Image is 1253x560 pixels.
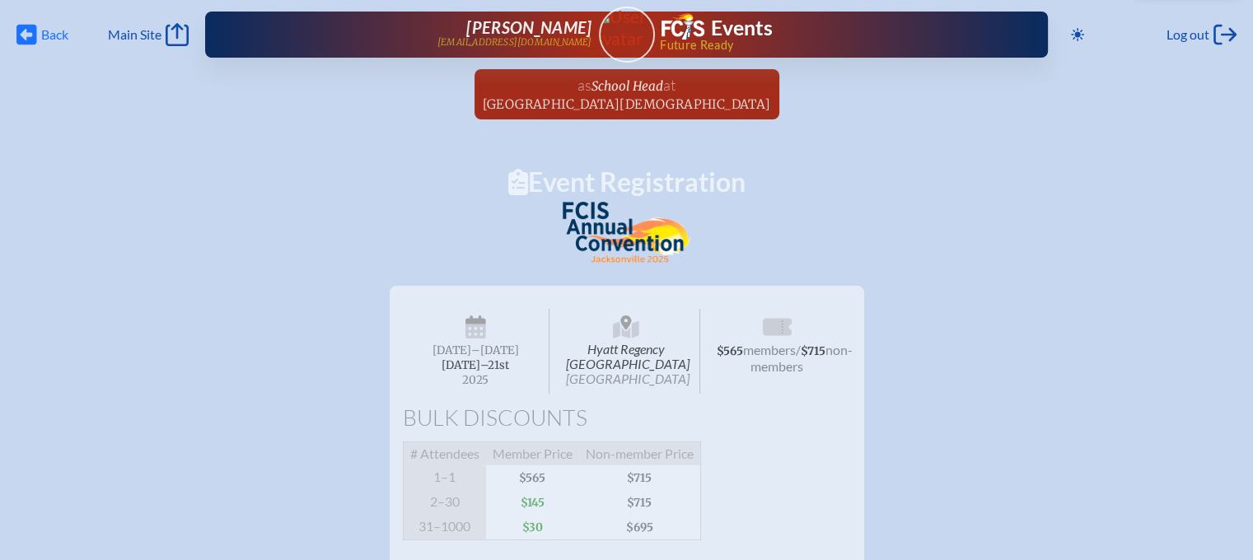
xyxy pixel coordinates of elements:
[466,17,591,37] span: [PERSON_NAME]
[579,465,701,490] span: $715
[577,76,591,94] span: as
[717,344,743,358] span: $565
[442,358,509,372] span: [DATE]–⁠21st
[471,343,519,357] span: –[DATE]
[553,309,700,394] span: Hyatt Regency [GEOGRAPHIC_DATA]
[591,6,662,49] img: User Avatar
[403,407,851,429] h1: Bulk Discounts
[483,96,771,112] span: [GEOGRAPHIC_DATA][DEMOGRAPHIC_DATA]
[662,13,773,43] a: FCIS LogoEvents
[660,40,995,51] span: Future Ready
[750,342,853,374] span: non-members
[108,26,161,43] span: Main Site
[1167,26,1209,43] span: Log out
[108,23,189,46] a: Main Site
[563,202,691,264] img: FCIS Convention 2025
[801,344,825,358] span: $715
[591,78,663,94] span: School Head
[566,371,690,386] span: [GEOGRAPHIC_DATA]
[486,465,579,490] span: $565
[432,343,471,357] span: [DATE]
[403,490,486,515] span: 2–30
[662,13,996,51] div: FCIS Events — Future ready
[403,465,486,490] span: 1–1
[486,490,579,515] span: $145
[476,69,778,119] a: asSchool Headat[GEOGRAPHIC_DATA][DEMOGRAPHIC_DATA]
[437,37,592,48] p: [EMAIL_ADDRESS][DOMAIN_NAME]
[403,515,486,540] span: 31–1000
[486,515,579,540] span: $30
[599,7,655,63] a: User Avatar
[258,18,592,51] a: [PERSON_NAME][EMAIL_ADDRESS][DOMAIN_NAME]
[579,515,701,540] span: $695
[796,342,801,357] span: /
[579,442,701,466] span: Non-member Price
[41,26,68,43] span: Back
[416,374,536,386] span: 2025
[403,442,486,466] span: # Attendees
[663,76,676,94] span: at
[579,490,701,515] span: $715
[743,342,796,357] span: members
[486,442,579,466] span: Member Price
[711,18,773,39] h1: Events
[662,13,704,40] img: Florida Council of Independent Schools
